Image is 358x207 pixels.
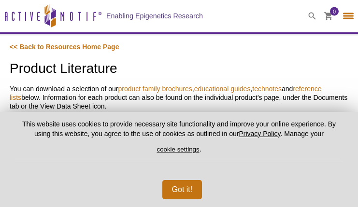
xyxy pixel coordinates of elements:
p: You can download a selection of our , , and below. Information for each product can also be found... [10,84,348,110]
a: Privacy Policy [239,130,280,138]
a: technotes [252,85,282,93]
button: cookie settings [157,146,199,153]
span: 0 [333,7,336,16]
a: 0 [324,12,333,22]
a: reference lists [10,85,322,101]
button: Got it! [162,180,202,199]
h1: Product Literature [10,61,348,78]
a: product family brochures [118,85,192,93]
a: educational guides [194,85,251,93]
p: This website uses cookies to provide necessary site functionality and improve your online experie... [15,120,343,162]
h2: Enabling Epigenetics Research [106,12,203,20]
a: << Back to Resources Home Page [10,43,119,51]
